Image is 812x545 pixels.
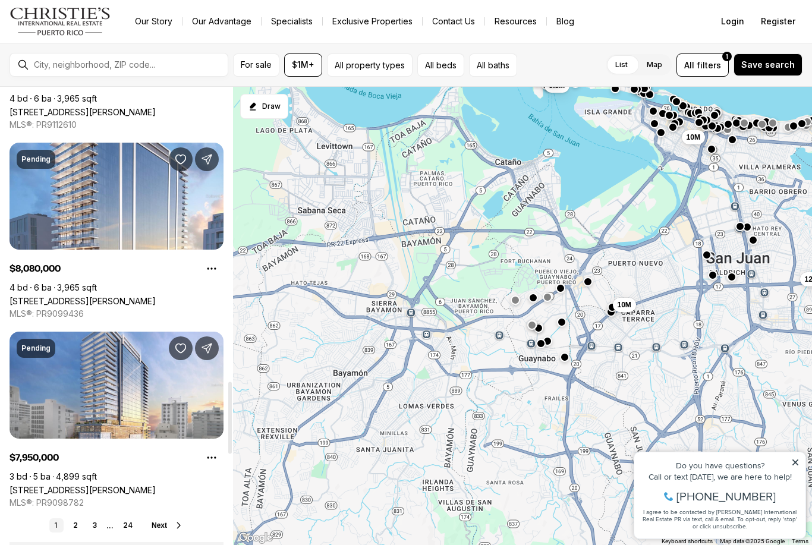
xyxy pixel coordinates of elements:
a: Our Advantage [182,13,261,30]
button: Register [754,10,802,33]
button: Next [152,521,184,530]
button: Save Property: 1149 ASHFORD AVENUE #1202 [169,147,193,171]
button: Property options [200,257,224,281]
p: Pending [21,155,51,164]
span: Next [152,521,167,530]
a: Resources [485,13,546,30]
button: Save Property: 1149 ASHFORD AVENUE #501 [169,336,193,360]
span: 1 [726,52,728,61]
li: ... [106,521,114,530]
nav: Pagination [49,518,137,533]
a: Specialists [262,13,322,30]
span: Save search [741,60,795,70]
button: $1M+ [284,53,322,77]
button: Save search [734,53,802,76]
button: Contact Us [423,13,484,30]
button: Login [714,10,751,33]
p: Pending [21,344,51,353]
button: All beds [417,53,464,77]
button: All baths [469,53,517,77]
label: Map [637,54,672,75]
span: Login [721,17,744,26]
span: [PHONE_NUMBER] [49,56,148,68]
a: Our Story [125,13,182,30]
span: 10M [618,300,631,310]
span: $1M+ [292,60,314,70]
a: 1 [49,518,64,533]
div: Do you have questions? [12,27,172,35]
a: 3 [87,518,102,533]
button: All property types [327,53,413,77]
a: Blog [547,13,584,30]
img: logo [10,7,111,36]
button: For sale [233,53,279,77]
a: 24 [118,518,137,533]
button: Property options [200,446,224,470]
button: 10M [682,130,705,144]
a: 1149 ASHFORD AVENUE VANDERBILT RESIDENCES #1401, SAN JUAN PR, 00907 [10,107,156,117]
span: filters [697,59,721,71]
button: Allfilters1 [676,53,729,77]
span: For sale [241,60,272,70]
a: Exclusive Properties [323,13,422,30]
span: I agree to be contacted by [PERSON_NAME] International Real Estate PR via text, call & email. To ... [15,73,169,96]
label: List [606,54,637,75]
span: Register [761,17,795,26]
button: Start drawing [240,94,288,119]
a: 1149 ASHFORD AVENUE #501, SAN JUAN PR, 00907 [10,485,156,495]
div: Call or text [DATE], we are here to help! [12,38,172,46]
a: 1149 ASHFORD AVENUE #1202, SAN JUAN PR, 00907 [10,296,156,306]
button: Share Property [195,147,219,171]
span: 10M [687,133,700,142]
button: Share Property [195,336,219,360]
span: All [684,59,694,71]
a: 2 [68,518,83,533]
button: 10M [613,298,636,312]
